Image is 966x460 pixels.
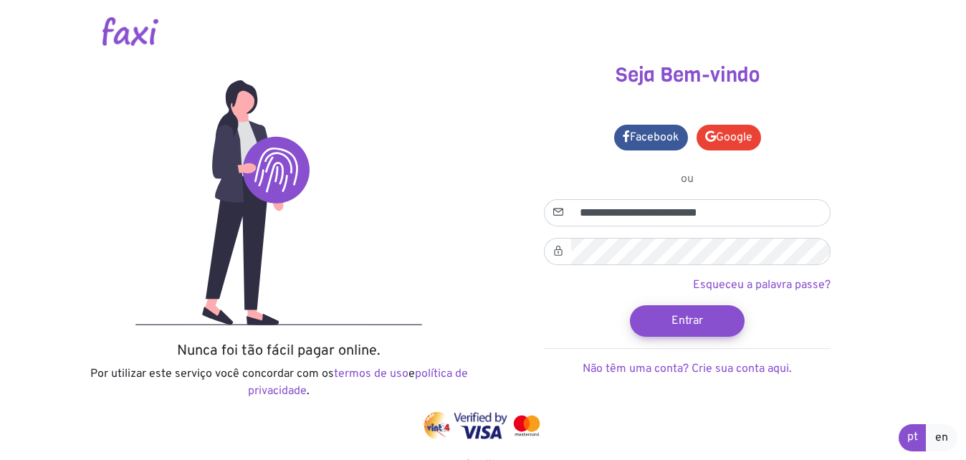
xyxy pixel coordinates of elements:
a: Facebook [614,125,688,150]
a: Não têm uma conta? Crie sua conta aqui. [583,362,792,376]
p: ou [544,171,831,188]
button: Entrar [630,305,745,337]
h5: Nunca foi tão fácil pagar online. [85,342,472,360]
img: visa [454,412,507,439]
a: Esqueceu a palavra passe? [693,278,831,292]
a: termos de uso [334,367,408,381]
h3: Seja Bem-vindo [494,63,881,87]
img: mastercard [510,412,543,439]
p: Por utilizar este serviço você concordar com os e . [85,365,472,400]
img: vinti4 [423,412,451,439]
a: en [926,424,957,451]
a: pt [899,424,927,451]
a: Google [697,125,761,150]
